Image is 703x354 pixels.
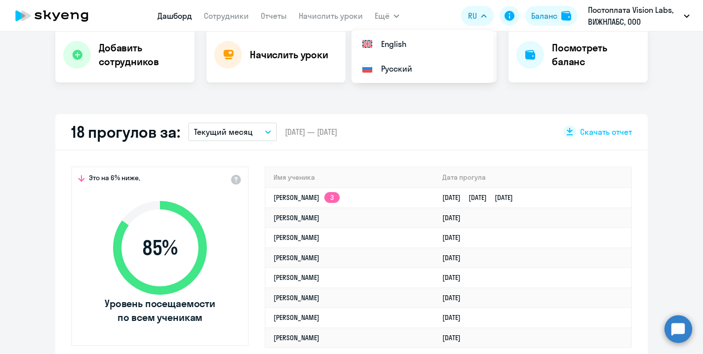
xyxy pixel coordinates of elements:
th: Имя ученика [266,167,434,188]
h4: Начислить уроки [250,48,328,62]
p: Текущий месяц [194,126,253,138]
a: [PERSON_NAME] [273,233,319,242]
span: Уровень посещаемости по всем ученикам [103,297,217,324]
a: [PERSON_NAME] [273,273,319,282]
button: RU [461,6,494,26]
span: Скачать отчет [580,126,632,137]
img: balance [561,11,571,21]
a: [PERSON_NAME] [273,253,319,262]
h4: Добавить сотрудников [99,41,187,69]
span: Ещё [375,10,390,22]
img: Русский [361,63,373,75]
a: Начислить уроки [299,11,363,21]
button: Постоплата Vision Labs, ВИЖНЛАБС, ООО [583,4,695,28]
a: [PERSON_NAME] [273,293,319,302]
a: Сотрудники [204,11,249,21]
a: [DATE] [442,213,469,222]
a: [DATE] [442,313,469,322]
th: Дата прогула [434,167,631,188]
img: English [361,38,373,50]
a: [DATE] [442,333,469,342]
a: [DATE] [442,253,469,262]
span: Это на 6% ниже, [89,173,140,185]
span: 85 % [103,236,217,260]
a: Отчеты [261,11,287,21]
h2: 18 прогулов за: [71,122,180,142]
span: [DATE] — [DATE] [285,126,337,137]
a: [PERSON_NAME] [273,213,319,222]
div: Баланс [531,10,557,22]
a: [DATE] [442,273,469,282]
button: Балансbalance [525,6,577,26]
span: RU [468,10,477,22]
a: [PERSON_NAME] [273,333,319,342]
a: [DATE] [442,293,469,302]
button: Ещё [375,6,399,26]
a: [DATE][DATE][DATE] [442,193,521,202]
a: [PERSON_NAME]3 [273,193,340,202]
a: Дашборд [157,11,192,21]
ul: Ещё [351,30,494,83]
a: [PERSON_NAME] [273,313,319,322]
button: Текущий месяц [188,122,277,141]
p: Постоплата Vision Labs, ВИЖНЛАБС, ООО [588,4,680,28]
app-skyeng-badge: 3 [324,192,340,203]
h4: Посмотреть баланс [552,41,640,69]
a: [DATE] [442,233,469,242]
